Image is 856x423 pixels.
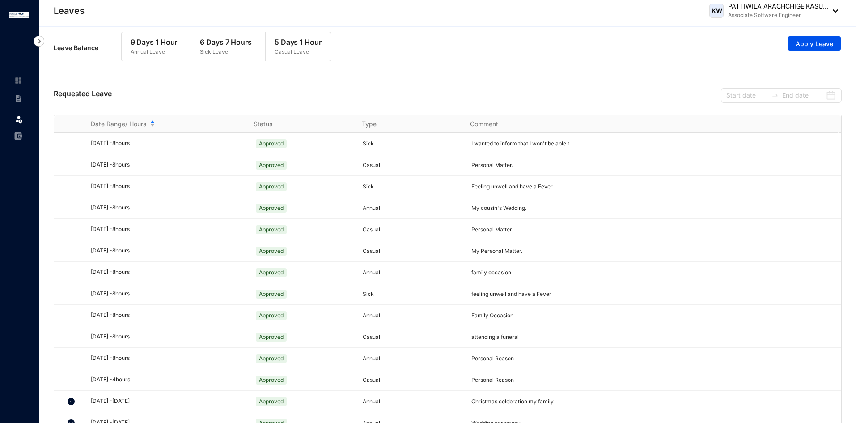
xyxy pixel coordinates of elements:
span: Family Occasion [471,312,513,319]
p: Casual [363,376,461,385]
span: My Personal Matter. [471,248,522,254]
p: Casual [363,225,461,234]
p: Annual Leave [131,47,178,56]
span: Approved [256,311,287,320]
span: My cousin's Wedding. [471,205,526,211]
span: KW [711,8,722,14]
span: Approved [256,333,287,342]
p: Associate Software Engineer [728,11,828,20]
div: [DATE] - 4 hours [91,376,243,384]
span: Approved [256,397,287,406]
span: swap-right [771,92,779,99]
p: 9 Days 1 Hour [131,37,178,47]
p: Requested Leave [54,88,112,103]
div: [DATE] - 8 hours [91,139,243,148]
th: Status [243,115,351,133]
span: Apply Leave [796,39,833,48]
div: [DATE] - 8 hours [91,268,243,277]
div: [DATE] - 8 hours [91,225,243,234]
span: Personal Matter. [471,162,513,168]
span: Personal Matter [471,226,512,233]
img: leave.99b8a76c7fa76a53782d.svg [14,115,23,124]
p: Casual [363,333,461,342]
div: [DATE] - 8 hours [91,204,243,212]
button: Apply Leave [788,36,841,51]
p: Sick [363,182,461,191]
img: contract-unselected.99e2b2107c0a7dd48938.svg [14,94,22,103]
span: Approved [256,247,287,256]
span: Christmas celebration my family [471,398,554,405]
span: Approved [256,376,287,385]
th: Comment [459,115,568,133]
span: family occasion [471,269,511,276]
p: 5 Days 1 Hour [275,37,322,47]
img: nav-icon-right.af6afadce00d159da59955279c43614e.svg [34,36,44,47]
div: [DATE] - 8 hours [91,354,243,363]
span: feeling unwell and have a Fever [471,291,551,297]
p: Leave Balance [54,43,121,52]
p: Annual [363,311,461,320]
span: to [771,92,779,99]
span: Approved [256,139,287,148]
img: chevron-down.5dccb45ca3e6429452e9960b4a33955c.svg [68,398,75,405]
li: Contracts [7,90,29,107]
p: Annual [363,397,461,406]
p: Casual [363,247,461,256]
p: PATTIWILA ARACHCHIGE KASU... [728,2,828,11]
img: expense-unselected.2edcf0507c847f3e9e96.svg [14,132,22,140]
p: Annual [363,354,461,363]
span: Approved [256,182,287,191]
img: home-unselected.a29eae3204392db15eaf.svg [14,77,22,85]
input: Start date [726,90,768,100]
span: Personal Reason [471,355,514,362]
span: Approved [256,204,287,213]
p: Casual Leave [275,47,322,56]
span: Date Range/ Hours [91,120,146,128]
div: [DATE] - [DATE] [91,397,243,406]
div: [DATE] - 8 hours [91,247,243,255]
span: Approved [256,225,287,234]
span: Approved [256,290,287,299]
p: Sick [363,290,461,299]
input: End date [782,90,824,100]
p: 6 Days 7 Hours [200,37,252,47]
li: Home [7,72,29,90]
div: [DATE] - 8 hours [91,311,243,320]
div: [DATE] - 8 hours [91,290,243,298]
div: [DATE] - 8 hours [91,333,243,341]
span: attending a funeral [471,333,519,340]
li: Expenses [7,127,29,145]
p: Annual [363,268,461,277]
th: Type [351,115,459,133]
div: [DATE] - 8 hours [91,161,243,169]
img: dropdown-black.8e83cc76930a90b1a4fdb6d089b7bf3a.svg [828,9,838,13]
p: Casual [363,161,461,170]
p: Leaves [54,4,85,17]
span: Approved [256,161,287,170]
span: Feeling unwell and have a Fever. [471,183,554,190]
p: Sick Leave [200,47,252,56]
img: logo [9,12,29,18]
span: Approved [256,268,287,277]
span: Personal Reason [471,376,514,383]
div: [DATE] - 8 hours [91,182,243,191]
p: Annual [363,204,461,213]
span: Approved [256,354,287,363]
p: Sick [363,139,461,148]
